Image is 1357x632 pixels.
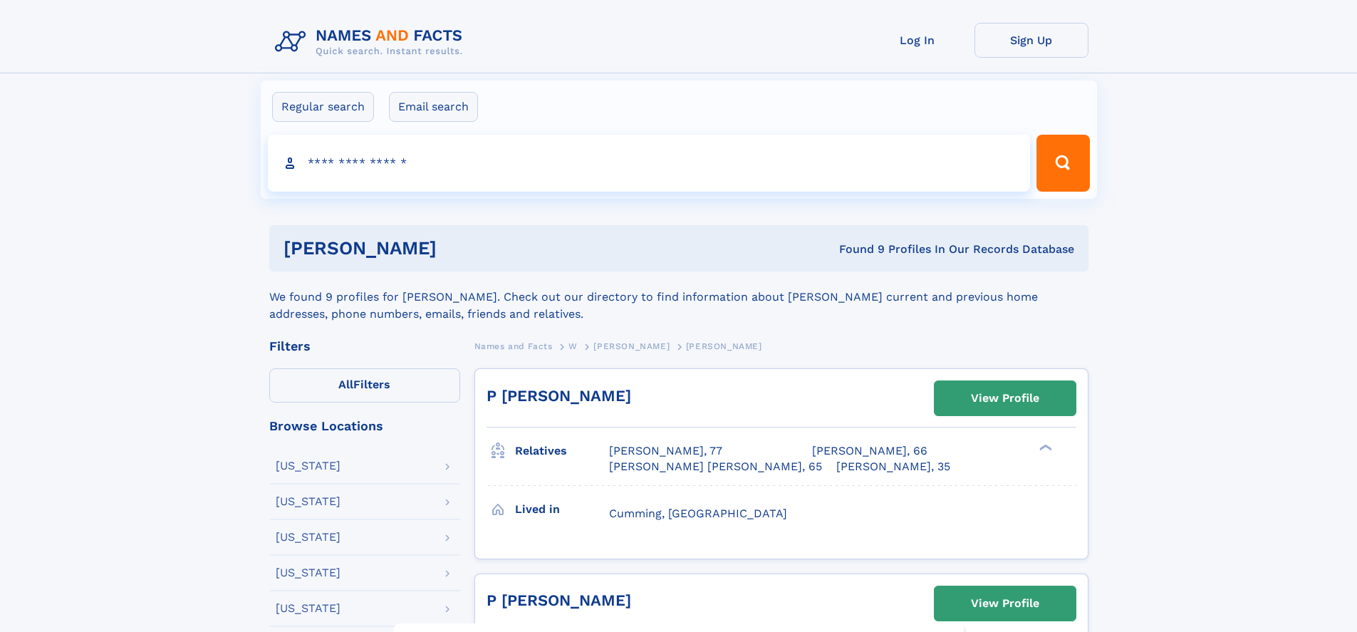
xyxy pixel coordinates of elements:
[609,443,722,459] a: [PERSON_NAME], 77
[1036,443,1053,452] div: ❯
[269,420,460,432] div: Browse Locations
[269,271,1088,323] div: We found 9 profiles for [PERSON_NAME]. Check out our directory to find information about [PERSON_...
[269,368,460,403] label: Filters
[971,587,1039,620] div: View Profile
[515,497,609,522] h3: Lived in
[284,239,638,257] h1: [PERSON_NAME]
[487,387,631,405] a: P [PERSON_NAME]
[836,459,950,475] a: [PERSON_NAME], 35
[638,242,1074,257] div: Found 9 Profiles In Our Records Database
[276,532,340,543] div: [US_STATE]
[268,135,1031,192] input: search input
[276,496,340,507] div: [US_STATE]
[276,567,340,579] div: [US_STATE]
[269,23,474,61] img: Logo Names and Facts
[389,92,478,122] label: Email search
[1036,135,1089,192] button: Search Button
[338,378,353,391] span: All
[269,340,460,353] div: Filters
[609,507,787,520] span: Cumming, [GEOGRAPHIC_DATA]
[971,382,1039,415] div: View Profile
[276,603,340,614] div: [US_STATE]
[276,460,340,472] div: [US_STATE]
[593,341,670,351] span: [PERSON_NAME]
[812,443,927,459] a: [PERSON_NAME], 66
[474,337,553,355] a: Names and Facts
[272,92,374,122] label: Regular search
[935,381,1076,415] a: View Profile
[515,439,609,463] h3: Relatives
[593,337,670,355] a: [PERSON_NAME]
[568,337,578,355] a: W
[861,23,974,58] a: Log In
[568,341,578,351] span: W
[974,23,1088,58] a: Sign Up
[935,586,1076,621] a: View Profile
[609,459,822,475] a: [PERSON_NAME] [PERSON_NAME], 65
[487,591,631,609] a: P [PERSON_NAME]
[686,341,762,351] span: [PERSON_NAME]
